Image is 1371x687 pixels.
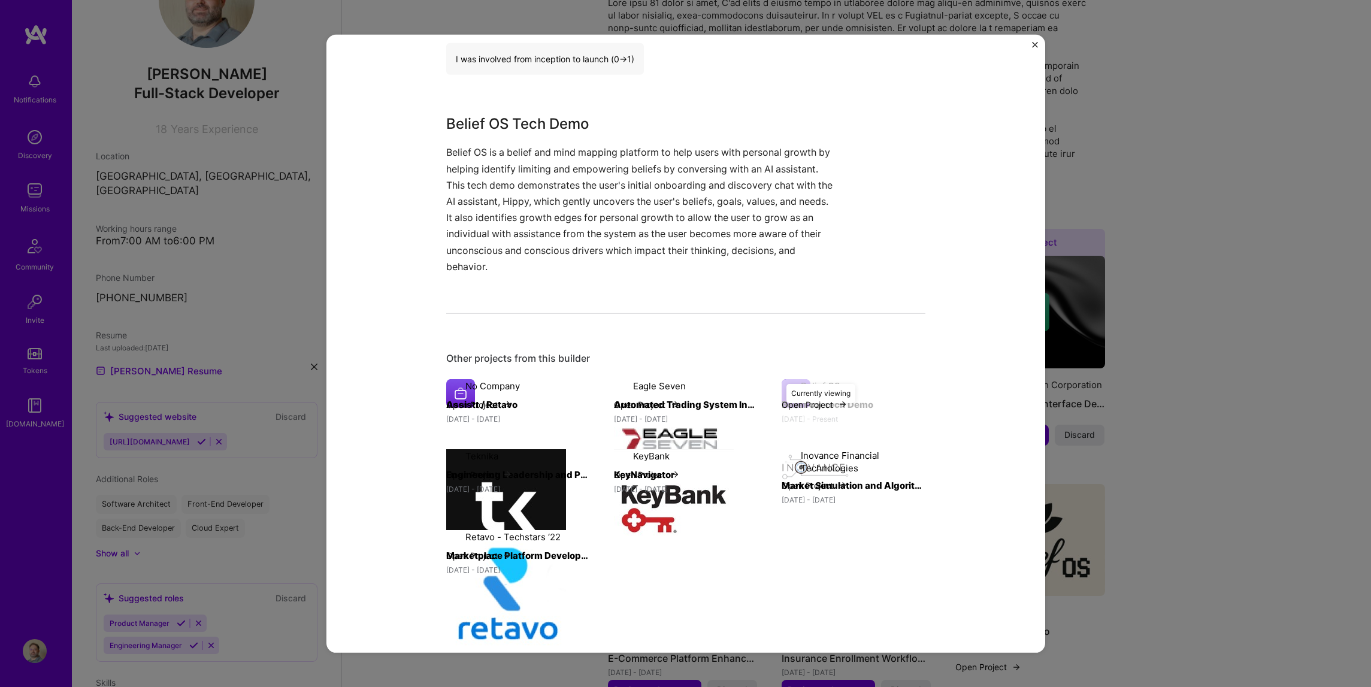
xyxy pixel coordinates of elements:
img: Company logo [782,455,849,480]
button: Close [1032,41,1038,54]
div: Currently viewing [786,384,855,403]
h4: Marketplace Platform Development [446,548,590,564]
button: Open Project [446,398,512,411]
img: Company logo [614,379,734,499]
img: Company logo [446,379,475,408]
div: KeyBank [633,450,670,462]
div: [DATE] - [DATE] [614,413,758,425]
div: [DATE] - [DATE] [446,413,590,425]
img: arrow-right [838,400,848,409]
img: Company logo [782,379,810,408]
img: arrow-right [670,470,680,479]
img: Company logo [446,449,566,569]
div: I was involved from inception to launch (0 -> 1) [446,43,644,75]
div: [DATE] - Present [782,413,925,425]
img: arrow-right [503,400,512,409]
p: Belief OS is a belief and mind mapping platform to help users with personal growth by helping ide... [446,144,836,275]
h4: KeyNavigator [614,467,758,483]
h4: Market Simulation and Algorithm Optimization [782,478,925,494]
h3: Belief OS Tech Demo [446,113,836,135]
div: [DATE] - [DATE] [446,564,590,576]
img: arrow-right [838,480,848,490]
img: Company logo [614,449,734,569]
button: Open Project [782,479,848,492]
div: No Company [465,380,520,392]
button: Open Project [614,398,680,411]
div: Teknika [465,450,498,462]
button: Open Project [446,549,512,562]
div: Retavo - Techstars ‘22 [465,531,561,543]
button: Open Project [782,398,848,411]
img: arrow-right [503,470,512,479]
img: Company logo [446,530,566,650]
div: [DATE] - [DATE] [446,483,590,495]
img: arrow-right [503,550,512,560]
h4: Assistt / Retavo [446,397,590,413]
div: Other projects from this builder [446,352,925,365]
div: Inovance Financial Technologies [801,449,925,474]
div: [DATE] - [DATE] [614,483,758,495]
h4: Automated Trading System Interface [614,397,758,413]
img: arrow-right [670,400,680,409]
h4: Engineering Leadership and Process Optimization [446,467,590,483]
button: Open Project [614,468,680,481]
div: [DATE] - [DATE] [782,494,925,506]
button: Open Project [446,468,512,481]
div: Eagle Seven [633,380,686,392]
